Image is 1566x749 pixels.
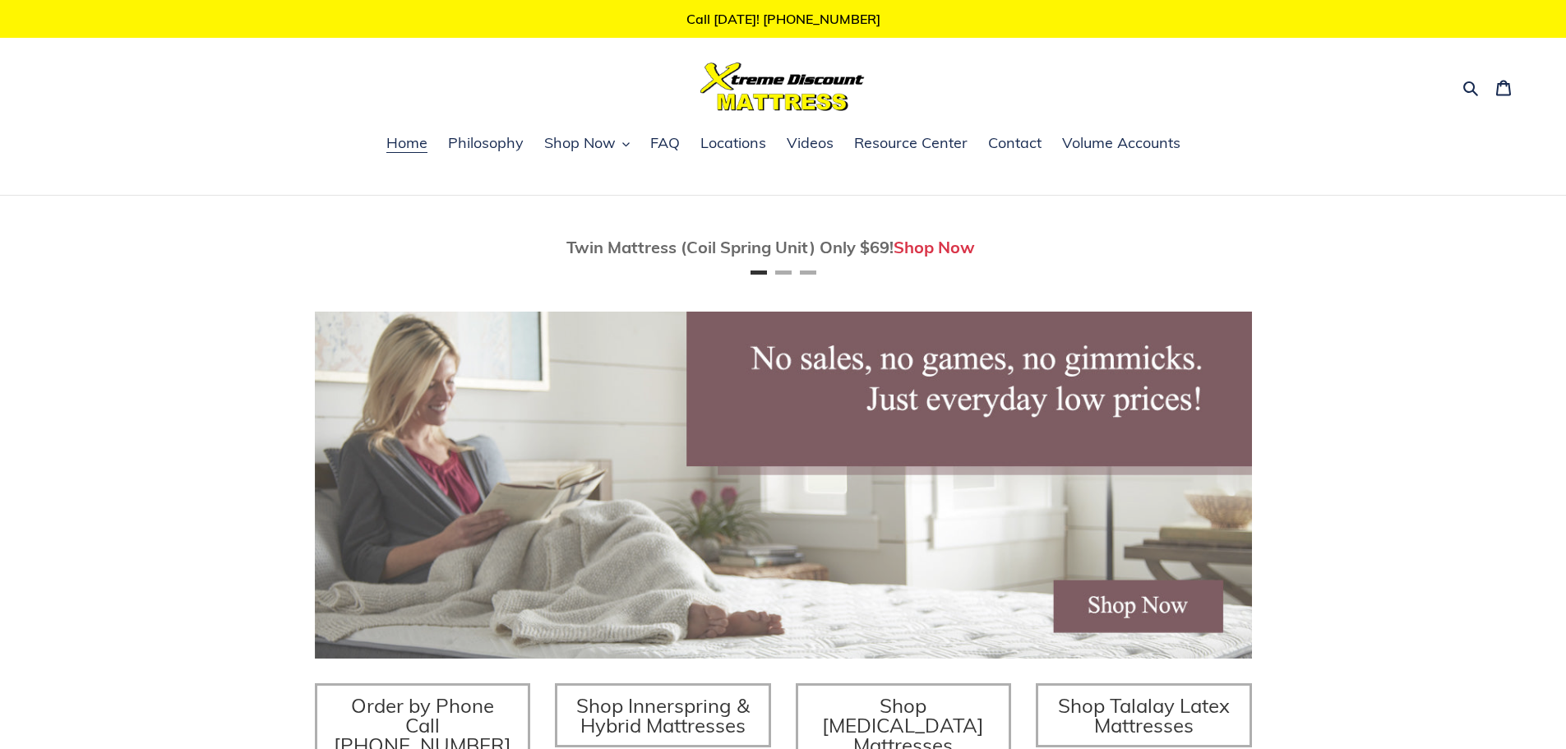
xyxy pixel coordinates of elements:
button: Shop Now [536,132,638,156]
span: Videos [787,133,834,153]
a: Shop Talalay Latex Mattresses [1036,683,1252,747]
a: Home [378,132,436,156]
span: Shop Talalay Latex Mattresses [1058,693,1230,737]
a: Philosophy [440,132,532,156]
span: Contact [988,133,1042,153]
button: Page 1 [751,270,767,275]
img: Xtreme Discount Mattress [700,62,865,111]
span: Shop Now [544,133,616,153]
img: herobannermay2022-1652879215306_1200x.jpg [315,312,1252,659]
span: Locations [700,133,766,153]
a: Contact [980,132,1050,156]
a: Shop Innerspring & Hybrid Mattresses [555,683,771,747]
span: Volume Accounts [1062,133,1180,153]
span: Resource Center [854,133,968,153]
button: Page 2 [775,270,792,275]
button: Page 3 [800,270,816,275]
span: FAQ [650,133,680,153]
span: Philosophy [448,133,524,153]
span: Home [386,133,427,153]
a: FAQ [642,132,688,156]
a: Shop Now [894,237,975,257]
span: Shop Innerspring & Hybrid Mattresses [576,693,750,737]
a: Videos [778,132,842,156]
a: Resource Center [846,132,976,156]
a: Volume Accounts [1054,132,1189,156]
span: Twin Mattress (Coil Spring Unit) Only $69! [566,237,894,257]
a: Locations [692,132,774,156]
